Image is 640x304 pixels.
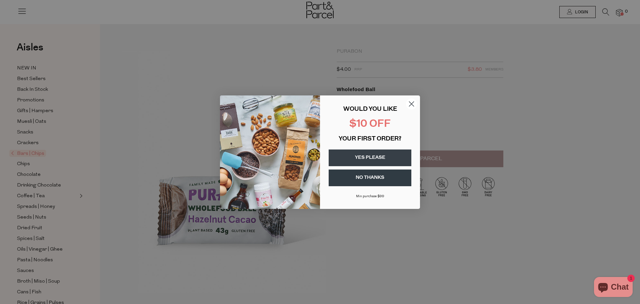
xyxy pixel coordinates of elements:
span: Min purchase $99 [356,195,384,198]
img: 43fba0fb-7538-40bc-babb-ffb1a4d097bc.jpeg [220,95,320,209]
inbox-online-store-chat: Shopify online store chat [592,277,635,299]
span: WOULD YOU LIKE [343,106,397,112]
button: YES PLEASE [329,149,411,166]
button: Close dialog [406,98,417,110]
span: $10 OFF [349,119,391,129]
button: NO THANKS [329,170,411,186]
span: YOUR FIRST ORDER? [339,136,401,142]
